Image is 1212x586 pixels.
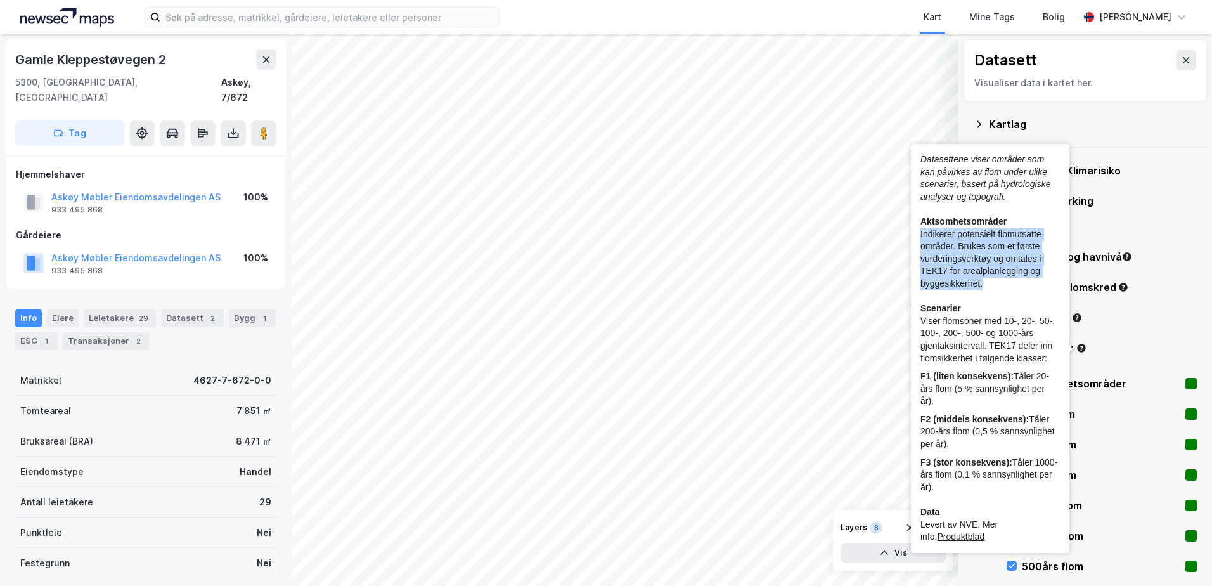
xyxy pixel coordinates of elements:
[920,507,939,517] b: Data
[63,332,150,350] div: Transaksjoner
[258,312,271,325] div: 1
[243,251,268,266] div: 100%
[989,163,1197,178] div: Energi & Fysisk Klimarisiko
[132,335,145,348] div: 2
[1021,224,1197,239] div: BREEAM
[1021,310,1197,325] div: Kvikkleire
[206,312,219,325] div: 2
[920,371,1014,381] b: F1 (liten konsekvens):
[20,373,61,388] div: Matrikkel
[924,10,941,25] div: Kart
[20,495,93,510] div: Antall leietakere
[240,464,271,479] div: Handel
[1021,193,1197,209] div: Energimerking
[1022,528,1180,544] div: 200års flom
[40,335,53,348] div: 1
[937,531,984,542] a: Produktblad
[920,457,1060,544] div: Tåler 1000-års flom (0,1 % sannsynlighet per år). ​ ​ Levert av NVE. Mer info:
[1022,467,1180,483] div: 50års flom
[15,309,42,327] div: Info
[1022,407,1180,422] div: 10års flom
[974,50,1037,70] div: Datasett
[236,434,271,449] div: 8 471 ㎡
[1121,251,1133,263] div: Tooltip anchor
[870,521,882,534] div: 8
[15,75,221,105] div: 5300, [GEOGRAPHIC_DATA], [GEOGRAPHIC_DATA]
[20,403,71,419] div: Tomteareal
[1022,559,1180,574] div: 500års flom
[47,309,79,327] div: Eiere
[920,216,1007,226] b: Aktsomhetsområder
[20,525,62,540] div: Punktleie
[20,8,114,27] img: logo.a4113a55bc3d86da70a041830d287a7e.svg
[841,523,867,533] div: Layers
[16,167,276,182] div: Hjemmelshaver
[920,457,1012,467] b: F3 (stor konsekvens):
[193,373,271,388] div: 4627-7-672-0-0
[16,228,276,243] div: Gårdeiere
[51,266,103,276] div: 933 495 868
[136,312,151,325] div: 29
[1149,525,1212,586] iframe: Chat Widget
[1118,282,1129,293] div: Tooltip anchor
[920,153,1060,365] div: ​ ​ Indikerer potensielt flomutsatte områder. Brukes som et første vurderingsverktøy og omtales i...
[221,75,276,105] div: Askøy, 7/672
[1099,10,1171,25] div: [PERSON_NAME]
[1043,10,1065,25] div: Bolig
[1021,249,1197,264] div: Stormflo og havnivå
[15,49,169,70] div: Gamle Kleppestøvegen 2
[84,309,156,327] div: Leietakere
[1022,376,1180,391] div: Aktsomhetsområder
[236,403,271,419] div: 7 851 ㎡
[920,303,961,313] b: Scenarier
[920,414,1029,424] b: F2 (middels konsekvens):
[229,309,276,327] div: Bygg
[161,309,224,327] div: Datasett
[15,120,124,146] button: Tag
[989,117,1197,132] div: Kartlag
[20,434,93,449] div: Bruksareal (BRA)
[257,525,271,540] div: Nei
[243,190,268,205] div: 100%
[1076,342,1087,354] div: Tooltip anchor
[160,8,499,27] input: Søk på adresse, matrikkel, gårdeiere, leietakere eller personer
[15,332,58,350] div: ESG
[920,370,1060,408] div: Tåler 20-års flom (5 % sannsynlighet per år).
[1071,312,1083,323] div: Tooltip anchor
[1022,498,1180,513] div: 100års flom
[969,10,1015,25] div: Mine Tags
[259,495,271,510] div: 29
[20,556,70,571] div: Festegrunn
[20,464,84,479] div: Eiendomstype
[257,556,271,571] div: Nei
[1021,280,1197,295] div: Jord- og flomskred
[897,518,946,538] button: Tøm
[841,543,946,563] button: Vis
[1022,437,1180,452] div: 20års flom
[51,205,103,215] div: 933 495 868
[920,154,1050,202] i: Datasettene viser områder som kan påvirkes av flom under ulike scenarier, basert på hydrologiske ...
[1021,341,1197,356] div: Flomsoner
[920,413,1060,451] div: Tåler 200-års flom (0,5 % sannsynlighet per år).
[974,75,1196,91] div: Visualiser data i kartet her.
